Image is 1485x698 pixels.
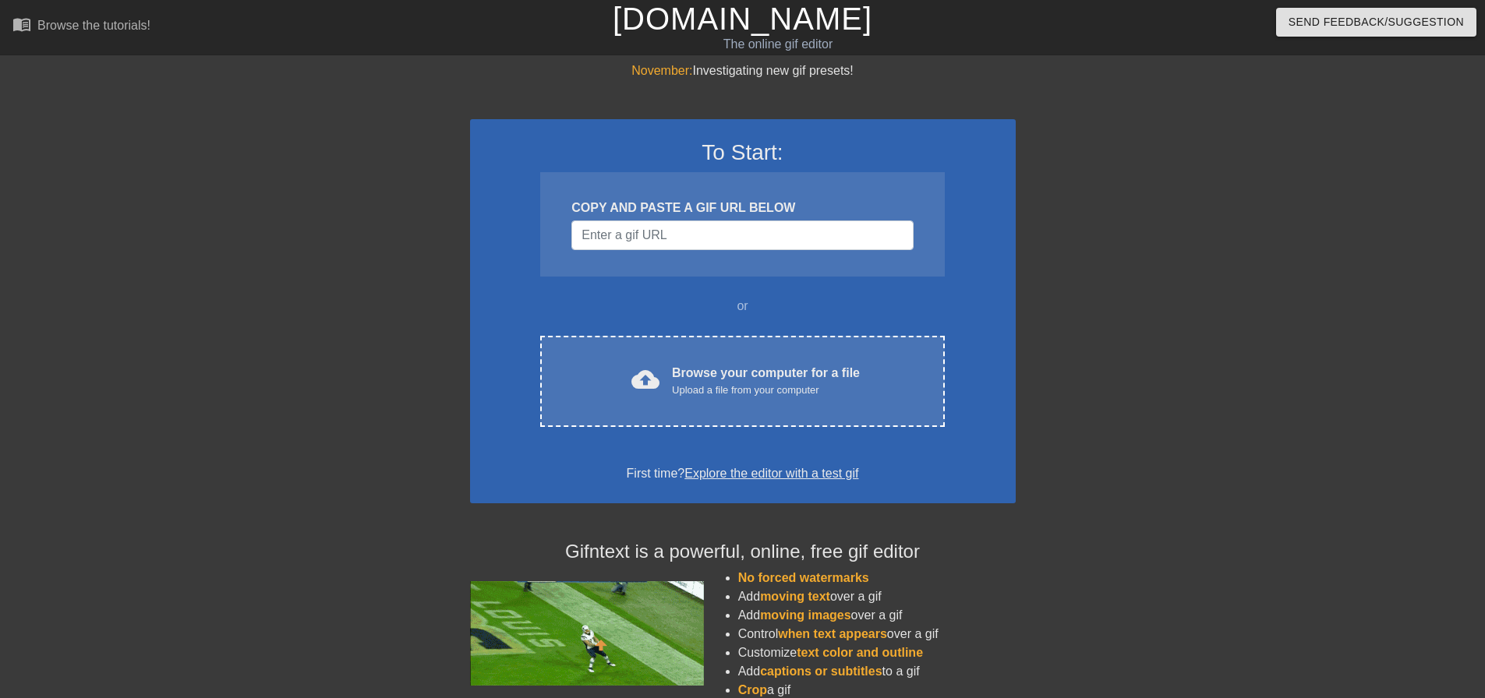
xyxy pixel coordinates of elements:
span: moving text [760,590,830,603]
input: Username [571,220,913,250]
span: text color and outline [797,646,923,659]
div: Browse the tutorials! [37,19,150,32]
div: First time? [490,464,995,483]
a: Explore the editor with a test gif [684,467,858,480]
span: moving images [760,608,850,622]
span: menu_book [12,15,31,33]
div: The online gif editor [503,35,1053,54]
button: Send Feedback/Suggestion [1276,8,1476,37]
span: No forced watermarks [738,571,869,584]
span: Crop [738,683,767,696]
a: Browse the tutorials! [12,15,150,39]
h3: To Start: [490,139,995,166]
div: Browse your computer for a file [672,364,860,398]
div: Upload a file from your computer [672,382,860,398]
li: Add over a gif [738,606,1016,625]
span: cloud_upload [631,365,659,393]
li: Customize [738,643,1016,662]
h4: Gifntext is a powerful, online, free gif editor [470,541,1016,563]
span: captions or subtitles [760,665,882,678]
img: football_small.gif [470,581,704,686]
span: Send Feedback/Suggestion [1289,12,1464,32]
a: [DOMAIN_NAME] [613,2,872,36]
div: Investigating new gif presets! [470,62,1016,80]
li: Add to a gif [738,662,1016,681]
li: Add over a gif [738,587,1016,606]
div: COPY AND PASTE A GIF URL BELOW [571,199,913,217]
div: or [511,297,975,316]
span: when text appears [778,627,887,640]
span: November: [631,64,692,77]
li: Control over a gif [738,625,1016,643]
